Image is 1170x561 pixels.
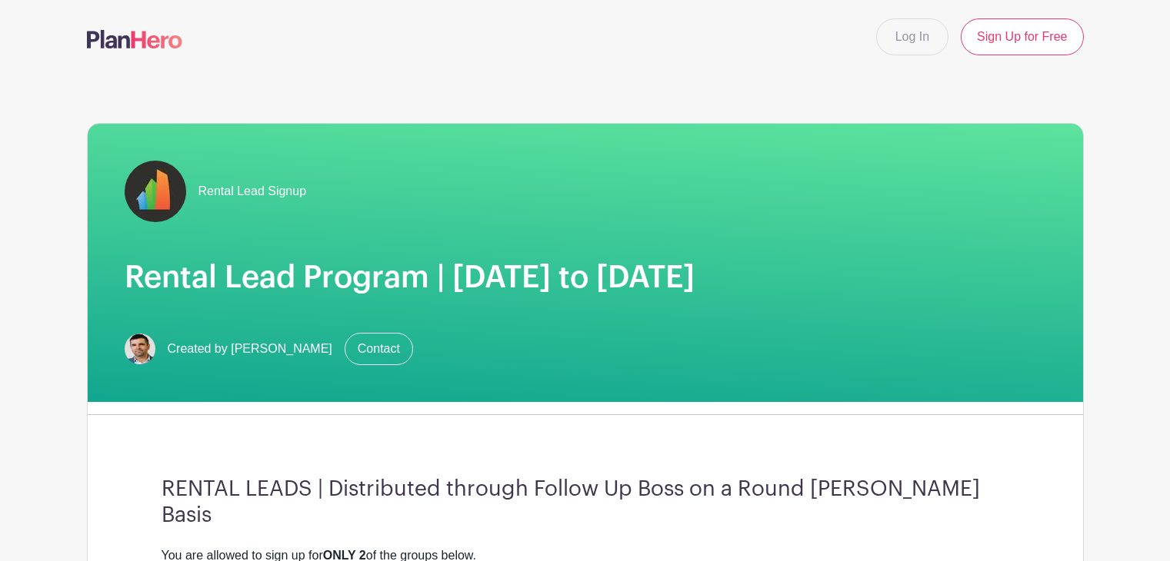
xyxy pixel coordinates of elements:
[125,161,186,222] img: fulton-grace-logo.jpeg
[168,340,332,358] span: Created by [PERSON_NAME]
[345,333,413,365] a: Contact
[162,476,1009,528] h3: RENTAL LEADS | Distributed through Follow Up Boss on a Round [PERSON_NAME] Basis
[125,334,155,364] img: Screen%20Shot%202023-02-21%20at%2010.54.51%20AM.png
[198,182,307,201] span: Rental Lead Signup
[125,259,1046,296] h1: Rental Lead Program | [DATE] to [DATE]
[876,18,948,55] a: Log In
[87,30,182,48] img: logo-507f7623f17ff9eddc593b1ce0a138ce2505c220e1c5a4e2b4648c50719b7d32.svg
[961,18,1083,55] a: Sign Up for Free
